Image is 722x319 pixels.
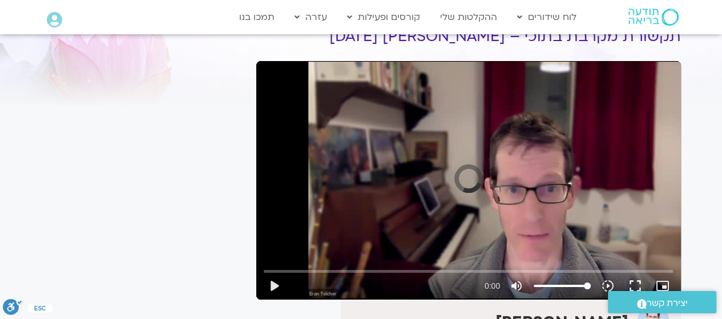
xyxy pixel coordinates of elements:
[628,9,679,26] img: תודעה בריאה
[256,28,681,45] h1: תקשורת מקרבת בתוכי – [PERSON_NAME] [DATE]
[341,6,426,28] a: קורסים ופעילות
[434,6,503,28] a: ההקלטות שלי
[511,6,582,28] a: לוח שידורים
[608,291,716,313] a: יצירת קשר
[647,296,688,311] span: יצירת קשר
[289,6,333,28] a: עזרה
[233,6,280,28] a: תמכו בנו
